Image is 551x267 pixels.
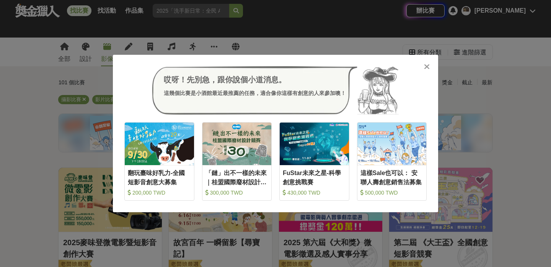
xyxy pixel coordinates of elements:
[357,122,427,201] a: Cover Image這樣Sale也可以： 安聯人壽創意銷售法募集 500,000 TWD
[283,189,346,197] div: 430,000 TWD
[128,169,191,186] div: 翻玩臺味好乳力-全國短影音創意大募集
[202,122,272,201] a: Cover Image「鏈」出不一樣的未來｜桂盟國際廢材設計競賽 300,000 TWD
[357,123,427,165] img: Cover Image
[164,74,346,85] div: 哎呀！先別急，跟你說個小道消息。
[279,122,349,201] a: Cover ImageFuStar未來之星-科學創意挑戰賽 430,000 TWD
[360,169,424,186] div: 這樣Sale也可以： 安聯人壽創意銷售法募集
[280,123,349,165] img: Cover Image
[128,189,191,197] div: 200,000 TWD
[125,123,194,165] img: Cover Image
[202,123,272,165] img: Cover Image
[124,122,194,201] a: Cover Image翻玩臺味好乳力-全國短影音創意大募集 200,000 TWD
[205,169,269,186] div: 「鏈」出不一樣的未來｜桂盟國際廢材設計競賽
[360,189,424,197] div: 500,000 TWD
[357,66,399,115] img: Avatar
[283,169,346,186] div: FuStar未來之星-科學創意挑戰賽
[164,89,346,97] div: 這幾個比賽是小酒館最近最推薦的任務，適合像你這樣有創意的人來參加噢！
[205,189,269,197] div: 300,000 TWD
